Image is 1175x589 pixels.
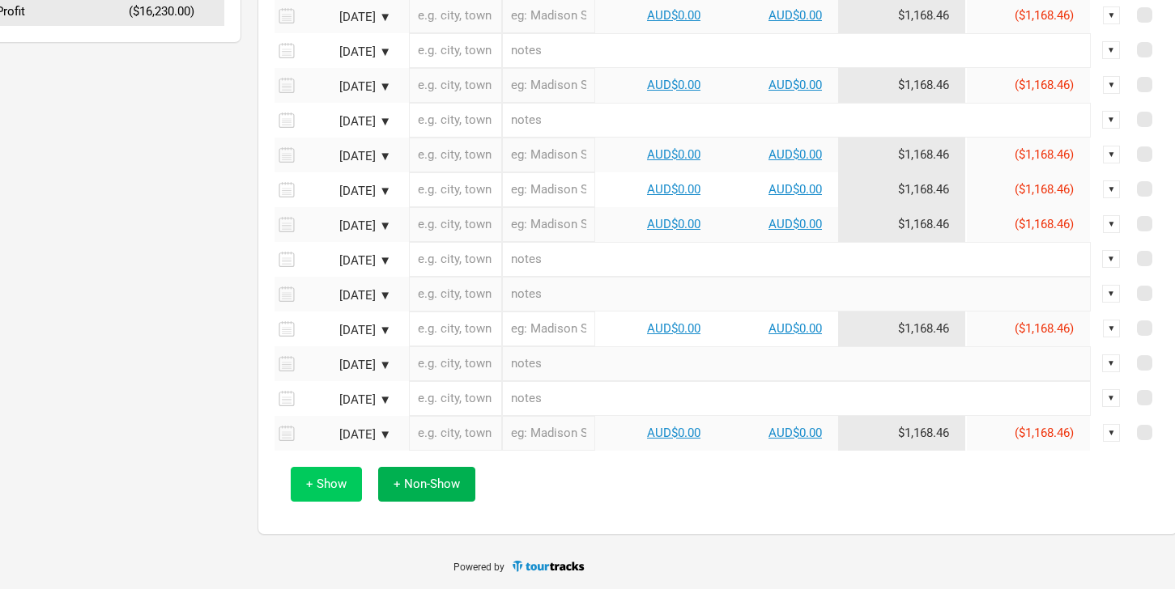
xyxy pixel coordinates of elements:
[768,147,822,162] a: AUD$0.00
[502,346,1091,381] input: notes
[768,217,822,231] a: AUD$0.00
[502,68,595,103] input: eg: Madison Square Garden
[1103,215,1121,233] div: ▼
[502,277,1091,311] input: notes
[409,381,502,416] input: e.g. city, town
[409,68,502,103] input: e.g. city, town
[1015,78,1074,92] span: ($1,168.46)
[1102,389,1120,407] div: ▼
[768,321,822,336] a: AUD$0.00
[409,172,502,207] input: e.g. city, town
[768,78,822,92] a: AUD$0.00
[409,138,502,172] input: e.g. city, town
[1015,217,1074,231] span: ($1,168.46)
[409,277,502,311] input: e.g. city, town
[1015,147,1074,162] span: ($1,168.46)
[1102,111,1120,129] div: ▼
[291,467,362,502] button: + Show
[511,559,585,573] img: TourTracks
[302,11,391,23] div: [DATE] ▼
[1102,285,1120,303] div: ▼
[302,394,391,406] div: [DATE] ▼
[502,416,595,451] input: eg: Madison Square Garden
[1103,180,1121,198] div: ▼
[502,311,595,346] input: eg: Madison Square Garden
[394,477,460,491] span: + Non-Show
[647,8,700,23] a: AUD$0.00
[838,172,966,207] td: Tour Cost allocation from Production, Personnel, Travel, Marketing, Admin & Commissions
[302,116,391,128] div: [DATE] ▼
[768,426,822,440] a: AUD$0.00
[306,477,347,491] span: + Show
[838,68,966,103] td: Tour Cost allocation from Production, Personnel, Travel, Marketing, Admin & Commissions
[302,324,391,337] div: [DATE] ▼
[302,359,391,371] div: [DATE] ▼
[838,138,966,172] td: Tour Cost allocation from Production, Personnel, Travel, Marketing, Admin & Commissions
[1015,182,1074,197] span: ($1,168.46)
[768,8,822,23] a: AUD$0.00
[409,416,502,451] input: e.g. city, town
[1102,41,1120,59] div: ▼
[1103,424,1121,442] div: ▼
[838,311,966,346] td: Tour Cost allocation from Production, Personnel, Travel, Marketing, Admin & Commissions
[302,46,391,58] div: [DATE] ▼
[502,207,595,242] input: eg: Madison Square Garden
[1102,250,1120,268] div: ▼
[409,346,502,381] input: e.g. city, town
[409,33,502,68] input: e.g. city, town
[647,147,700,162] a: AUD$0.00
[302,185,391,197] div: [DATE] ▼
[647,217,700,231] a: AUD$0.00
[302,150,391,163] div: [DATE] ▼
[647,426,700,440] a: AUD$0.00
[409,103,502,138] input: e.g. city, town
[409,242,502,277] input: e.g. city, town
[768,182,822,197] a: AUD$0.00
[453,561,504,573] span: Powered by
[502,138,595,172] input: eg: Madison Square Garden
[302,81,391,93] div: [DATE] ▼
[502,381,1091,416] input: notes
[1015,426,1074,440] span: ($1,168.46)
[409,311,502,346] input: e.g. city, town
[838,207,966,242] td: Tour Cost allocation from Production, Personnel, Travel, Marketing, Admin & Commissions
[1015,8,1074,23] span: ($1,168.46)
[1103,6,1121,24] div: ▼
[502,103,1091,138] input: notes
[378,467,475,502] button: + Non-Show
[409,207,502,242] input: e.g. city, town
[647,182,700,197] a: AUD$0.00
[502,33,1091,68] input: notes
[302,220,391,232] div: [DATE] ▼
[1102,354,1120,372] div: ▼
[647,78,700,92] a: AUD$0.00
[838,416,966,451] td: Tour Cost allocation from Production, Personnel, Travel, Marketing, Admin & Commissions
[1015,321,1074,336] span: ($1,168.46)
[502,242,1091,277] input: notes
[647,321,700,336] a: AUD$0.00
[1103,320,1121,337] div: ▼
[302,429,391,441] div: [DATE] ▼
[302,290,391,302] div: [DATE] ▼
[1103,76,1121,94] div: ▼
[502,172,595,207] input: eg: Madison Square Garden
[1103,146,1121,163] div: ▼
[302,255,391,267] div: [DATE] ▼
